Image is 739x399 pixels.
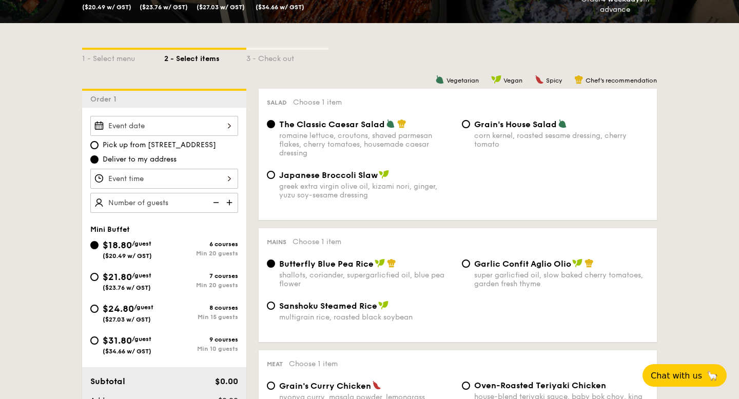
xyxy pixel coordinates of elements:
[90,273,99,281] input: $21.80/guest($23.76 w/ GST)7 coursesMin 20 guests
[103,271,132,283] span: $21.80
[267,99,287,106] span: Salad
[643,364,727,387] button: Chat with us🦙
[164,345,238,352] div: Min 10 guests
[462,120,470,128] input: Grain's House Saladcorn kernel, roasted sesame dressing, cherry tomato
[279,259,374,269] span: Butterfly Blue Pea Rice
[378,301,388,310] img: icon-vegan.f8ff3823.svg
[558,119,567,128] img: icon-vegetarian.fe4039eb.svg
[289,360,338,368] span: Choose 1 item
[90,225,130,234] span: Mini Buffet
[386,119,395,128] img: icon-vegetarian.fe4039eb.svg
[90,241,99,249] input: $18.80/guest($20.49 w/ GST)6 coursesMin 20 guests
[279,271,454,288] div: shallots, coriander, supergarlicfied oil, blue pea flower
[586,77,657,84] span: Chef's recommendation
[134,304,153,311] span: /guest
[293,98,342,107] span: Choose 1 item
[246,50,328,64] div: 3 - Check out
[546,77,562,84] span: Spicy
[164,250,238,257] div: Min 20 guests
[279,119,385,129] span: The Classic Caesar Salad
[103,284,151,291] span: ($23.76 w/ GST)
[474,131,649,149] div: corn kernel, roasted sesame dressing, cherry tomato
[90,336,99,345] input: $31.80/guest($34.66 w/ GST)9 coursesMin 10 guests
[293,237,341,246] span: Choose 1 item
[164,313,238,321] div: Min 15 guests
[279,313,454,322] div: multigrain rice, roasted black soybean
[164,241,238,248] div: 6 courses
[279,131,454,157] div: romaine lettuce, croutons, shaved parmesan flakes, cherry tomatoes, housemade caesar dressing
[267,361,283,368] span: Meat
[474,259,571,269] span: Garlic Confit Aglio Olio
[82,4,131,11] span: ($20.49 w/ GST)
[164,50,246,64] div: 2 - Select items
[446,77,479,84] span: Vegetarian
[375,258,385,268] img: icon-vegan.f8ff3823.svg
[140,4,188,11] span: ($23.76 w/ GST)
[267,238,286,246] span: Mains
[572,258,582,268] img: icon-vegan.f8ff3823.svg
[474,119,557,129] span: Grain's House Salad
[197,4,245,11] span: ($27.03 w/ GST)
[279,381,371,391] span: Grain's Curry Chicken
[267,171,275,179] input: Japanese Broccoli Slawgreek extra virgin olive oil, kizami nori, ginger, yuzu soy-sesame dressing
[132,335,151,343] span: /guest
[267,382,275,390] input: Grain's Curry Chickennyonya curry, masala powder, lemongrass
[379,170,389,179] img: icon-vegan.f8ff3823.svg
[103,240,132,251] span: $18.80
[706,370,718,382] span: 🦙
[132,272,151,279] span: /guest
[90,116,238,136] input: Event date
[90,141,99,149] input: Pick up from [STREET_ADDRESS]
[215,376,238,386] span: $0.00
[103,154,177,165] span: Deliver to my address
[491,75,501,84] img: icon-vegan.f8ff3823.svg
[474,381,606,390] span: Oven-Roasted Teriyaki Chicken
[279,170,378,180] span: Japanese Broccoli Slaw
[90,95,121,104] span: Order 1
[90,193,238,213] input: Number of guests
[435,75,444,84] img: icon-vegetarian.fe4039eb.svg
[164,304,238,311] div: 8 courses
[90,155,99,164] input: Deliver to my address
[103,316,151,323] span: ($27.03 w/ GST)
[279,182,454,199] div: greek extra virgin olive oil, kizami nori, ginger, yuzu soy-sesame dressing
[372,381,381,390] img: icon-spicy.37a8142b.svg
[103,140,216,150] span: Pick up from [STREET_ADDRESS]
[503,77,522,84] span: Vegan
[223,193,238,212] img: icon-add.58712e84.svg
[535,75,544,84] img: icon-spicy.37a8142b.svg
[164,336,238,343] div: 9 courses
[397,119,406,128] img: icon-chef-hat.a58ddaea.svg
[387,258,396,268] img: icon-chef-hat.a58ddaea.svg
[164,282,238,289] div: Min 20 guests
[132,240,151,247] span: /guest
[207,193,223,212] img: icon-reduce.1d2dbef1.svg
[103,252,152,260] span: ($20.49 w/ GST)
[585,258,594,268] img: icon-chef-hat.a58ddaea.svg
[103,303,134,314] span: $24.80
[267,120,275,128] input: The Classic Caesar Saladromaine lettuce, croutons, shaved parmesan flakes, cherry tomatoes, house...
[651,371,702,381] span: Chat with us
[90,305,99,313] input: $24.80/guest($27.03 w/ GST)8 coursesMin 15 guests
[267,260,275,268] input: Butterfly Blue Pea Riceshallots, coriander, supergarlicfied oil, blue pea flower
[267,302,275,310] input: Sanshoku Steamed Ricemultigrain rice, roasted black soybean
[90,376,125,386] span: Subtotal
[103,335,132,346] span: $31.80
[256,4,304,11] span: ($34.66 w/ GST)
[279,301,377,311] span: Sanshoku Steamed Rice
[462,382,470,390] input: Oven-Roasted Teriyaki Chickenhouse-blend teriyaki sauce, baby bok choy, king oyster and shiitake ...
[164,272,238,280] div: 7 courses
[574,75,584,84] img: icon-chef-hat.a58ddaea.svg
[103,348,151,355] span: ($34.66 w/ GST)
[82,50,164,64] div: 1 - Select menu
[90,169,238,189] input: Event time
[462,260,470,268] input: Garlic Confit Aglio Oliosuper garlicfied oil, slow baked cherry tomatoes, garden fresh thyme
[474,271,649,288] div: super garlicfied oil, slow baked cherry tomatoes, garden fresh thyme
